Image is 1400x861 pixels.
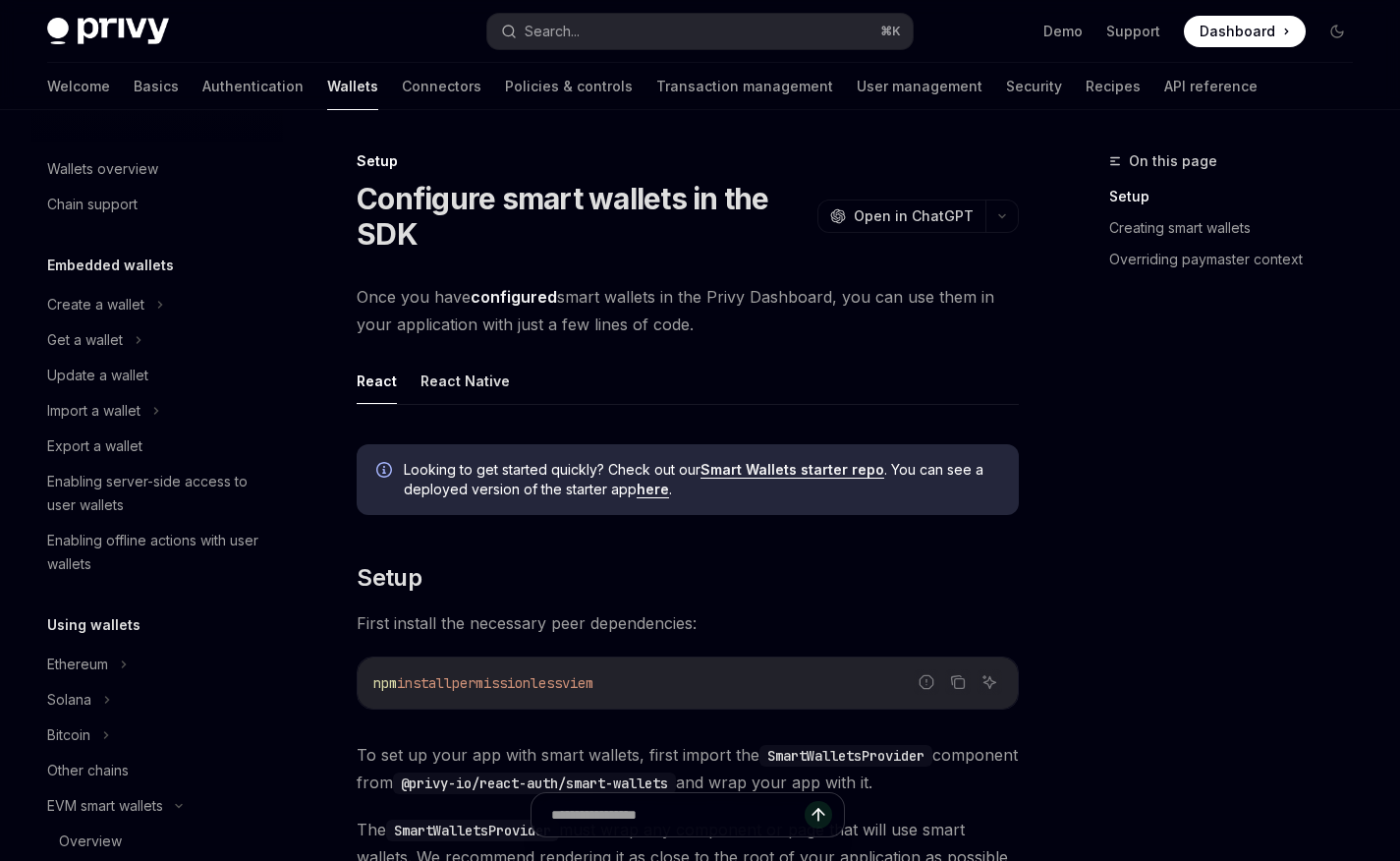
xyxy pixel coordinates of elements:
a: configured [471,287,557,308]
div: Other chains [47,759,129,782]
span: install [397,674,452,692]
a: Support [1106,22,1160,41]
span: First install the necessary peer dependencies: [357,609,1019,637]
div: Create a wallet [47,293,144,316]
button: Ask AI [977,669,1002,695]
div: Import a wallet [47,399,140,423]
div: Solana [47,688,91,712]
a: here [637,481,669,498]
code: @privy-io/react-auth/smart-wallets [393,773,676,794]
a: Update a wallet [31,358,283,393]
a: Basics [134,63,179,110]
button: React [357,358,397,404]
div: Export a wallet [47,434,142,458]
button: Toggle dark mode [1321,16,1353,47]
a: Policies & controls [505,63,633,110]
a: Recipes [1086,63,1141,110]
a: Authentication [202,63,304,110]
span: Looking to get started quickly? Check out our . You can see a deployed version of the starter app . [404,460,999,499]
button: Send message [805,801,832,829]
div: Enabling offline actions with user wallets [47,529,271,576]
a: Other chains [31,753,283,788]
button: Create a wallet [31,287,283,322]
button: Ethereum [31,647,283,682]
a: Smart Wallets starter repo [700,461,884,479]
div: Search... [525,20,580,43]
div: Update a wallet [47,364,148,387]
div: Get a wallet [47,328,123,352]
a: Welcome [47,63,110,110]
a: Enabling offline actions with user wallets [31,523,283,582]
button: Solana [31,682,283,717]
a: Wallets overview [31,151,283,187]
button: Open in ChatGPT [817,200,985,233]
span: viem [562,674,593,692]
a: Connectors [402,63,481,110]
div: Wallets overview [47,157,158,181]
a: Chain support [31,187,283,222]
span: permissionless [452,674,562,692]
span: On this page [1129,149,1217,173]
button: Import a wallet [31,393,283,429]
div: Ethereum [47,653,108,676]
a: Security [1006,63,1062,110]
div: Overview [59,830,122,853]
a: Demo [1043,22,1083,41]
button: Copy the contents from the code block [945,669,971,695]
a: Export a wallet [31,429,283,464]
div: Setup [357,151,1019,171]
span: To set up your app with smart wallets, first import the component from and wrap your app with it. [357,741,1019,796]
span: npm [373,674,397,692]
button: Search...⌘K [487,14,912,49]
button: Report incorrect code [914,669,939,695]
button: Get a wallet [31,322,283,358]
a: Transaction management [656,63,833,110]
a: Setup [1109,181,1369,212]
svg: Info [376,462,396,482]
h5: Using wallets [47,613,140,637]
a: Creating smart wallets [1109,212,1369,244]
div: Enabling server-side access to user wallets [47,470,271,517]
button: Bitcoin [31,717,283,753]
input: Ask a question... [551,793,805,836]
a: Overriding paymaster context [1109,244,1369,275]
a: Dashboard [1184,16,1306,47]
span: Open in ChatGPT [854,206,974,226]
img: dark logo [47,18,169,45]
button: React Native [420,358,510,404]
a: Enabling server-side access to user wallets [31,464,283,523]
a: Wallets [327,63,378,110]
h5: Embedded wallets [47,254,174,277]
a: API reference [1164,63,1258,110]
code: SmartWalletsProvider [759,745,932,767]
a: User management [857,63,982,110]
span: ⌘ K [880,24,901,39]
span: Dashboard [1200,22,1275,41]
button: EVM smart wallets [31,788,283,824]
div: Chain support [47,193,138,216]
h1: Configure smart wallets in the SDK [357,181,810,252]
div: Bitcoin [47,723,90,747]
span: Setup [357,562,421,594]
span: Once you have smart wallets in the Privy Dashboard, you can use them in your application with jus... [357,283,1019,338]
div: EVM smart wallets [47,794,163,818]
a: Overview [31,824,283,859]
